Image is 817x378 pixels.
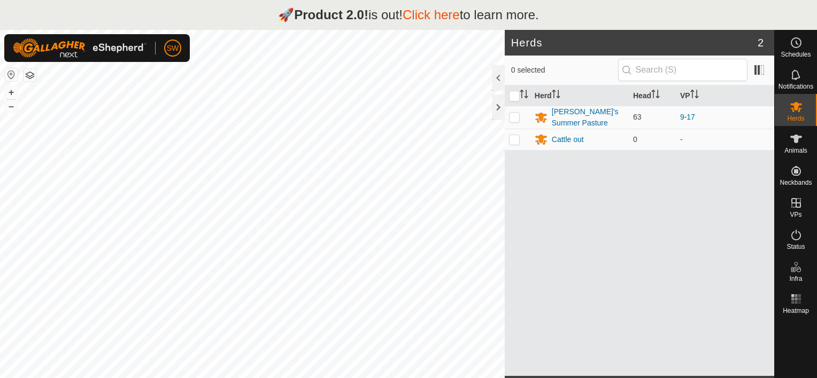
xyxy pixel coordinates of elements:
[5,100,18,113] button: –
[278,5,539,25] p: 🚀 is out! to learn more.
[790,211,801,218] span: VPs
[629,85,676,106] th: Head
[552,134,584,145] div: Cattle out
[783,308,809,314] span: Heatmap
[690,91,699,100] p-sorticon: Activate to sort
[530,85,629,106] th: Herd
[5,86,18,99] button: +
[787,115,804,122] span: Herds
[789,275,802,282] span: Infra
[511,65,618,76] span: 0 selected
[651,91,660,100] p-sorticon: Activate to sort
[552,91,560,100] p-sorticon: Activate to sort
[676,129,774,150] td: -
[784,147,807,154] span: Animals
[781,51,811,58] span: Schedules
[676,85,774,106] th: VP
[24,69,36,82] button: Map Layers
[511,36,758,49] h2: Herds
[520,91,528,100] p-sorticon: Activate to sort
[680,113,695,121] a: 9-17
[633,113,642,121] span: 63
[167,43,179,54] span: SW
[758,35,764,51] span: 2
[552,106,625,129] div: [PERSON_NAME]'s Summer Pasture
[779,83,813,90] span: Notifications
[780,179,812,186] span: Neckbands
[403,7,460,22] a: Click here
[294,7,368,22] strong: Product 2.0!
[633,135,637,144] span: 0
[618,59,747,81] input: Search (S)
[13,38,147,58] img: Gallagher Logo
[787,243,805,250] span: Status
[5,68,18,81] button: Reset Map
